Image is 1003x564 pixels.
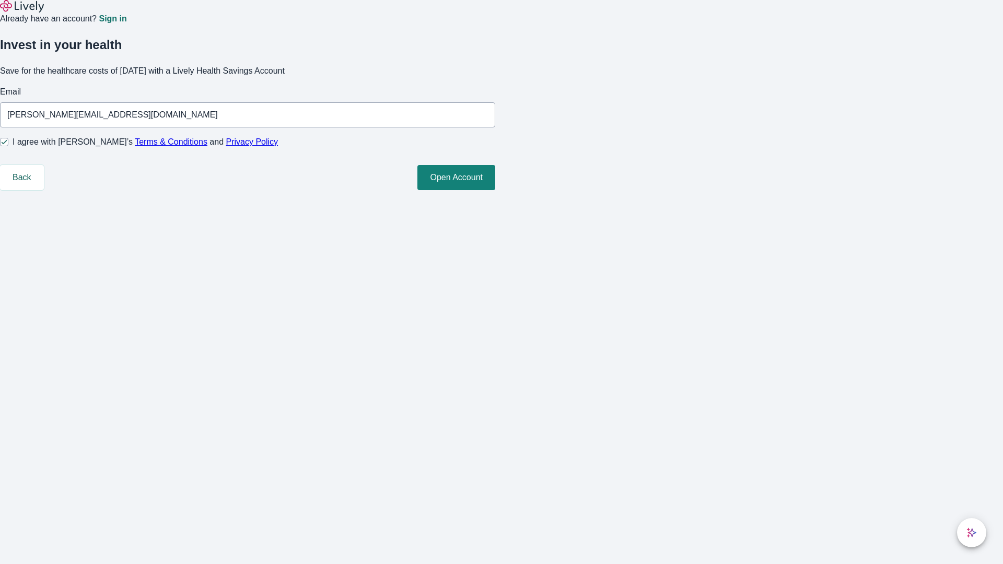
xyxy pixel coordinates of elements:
button: chat [957,518,986,547]
a: Privacy Policy [226,137,278,146]
a: Sign in [99,15,126,23]
button: Open Account [417,165,495,190]
span: I agree with [PERSON_NAME]’s and [13,136,278,148]
svg: Lively AI Assistant [966,527,977,538]
a: Terms & Conditions [135,137,207,146]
